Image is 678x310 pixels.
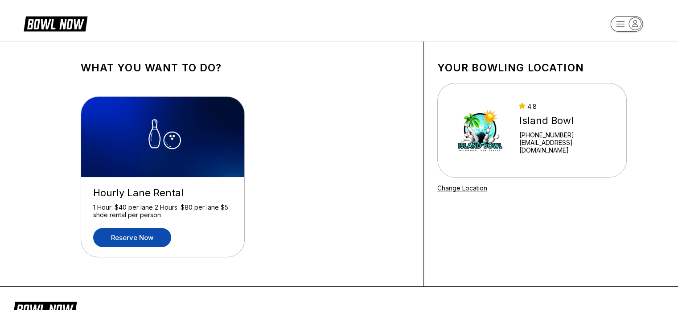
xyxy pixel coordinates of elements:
div: 1 Hour: $40 per lane 2 Hours: $80 per lane $5 shoe rental per person [93,203,232,219]
div: Hourly Lane Rental [93,187,232,199]
a: Reserve now [93,228,171,247]
a: [EMAIL_ADDRESS][DOMAIN_NAME] [519,139,614,154]
div: 4.8 [519,103,614,110]
div: Island Bowl [519,115,614,127]
img: Island Bowl [449,97,511,164]
div: [PHONE_NUMBER] [519,131,614,139]
img: Hourly Lane Rental [81,97,245,177]
h1: Your bowling location [437,62,627,74]
h1: What you want to do? [81,62,410,74]
a: Change Location [437,184,487,192]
